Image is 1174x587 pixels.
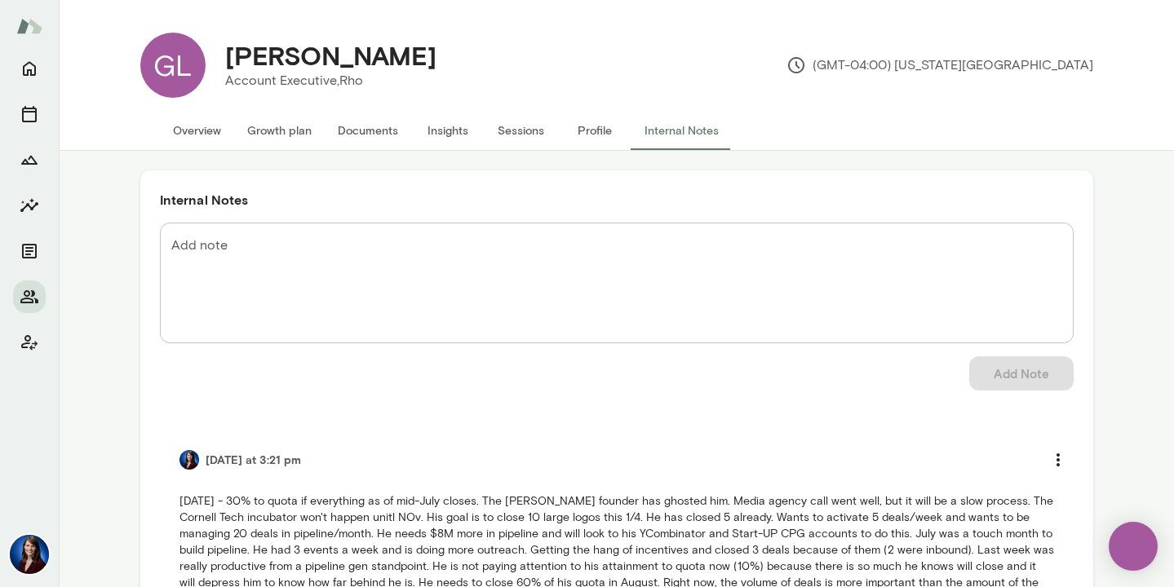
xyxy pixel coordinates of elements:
[160,190,1074,210] h6: Internal Notes
[13,280,46,313] button: Members
[786,55,1093,75] p: (GMT-04:00) [US_STATE][GEOGRAPHIC_DATA]
[631,111,732,150] button: Internal Notes
[16,11,42,42] img: Mento
[206,452,302,468] h6: [DATE] at 3:21 pm
[485,111,558,150] button: Sessions
[13,189,46,222] button: Insights
[1041,443,1075,477] button: more
[225,40,436,71] h4: [PERSON_NAME]
[225,71,436,90] p: Account Executive, Rho
[179,450,199,470] img: Julie Rollauer
[234,111,325,150] button: Growth plan
[411,111,485,150] button: Insights
[140,33,206,98] div: GL
[13,143,46,176] button: Growth Plan
[13,235,46,267] button: Documents
[325,111,411,150] button: Documents
[10,535,49,574] img: Julie Rollauer
[13,98,46,130] button: Sessions
[13,326,46,359] button: Client app
[13,52,46,85] button: Home
[160,111,234,150] button: Overview
[558,111,631,150] button: Profile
